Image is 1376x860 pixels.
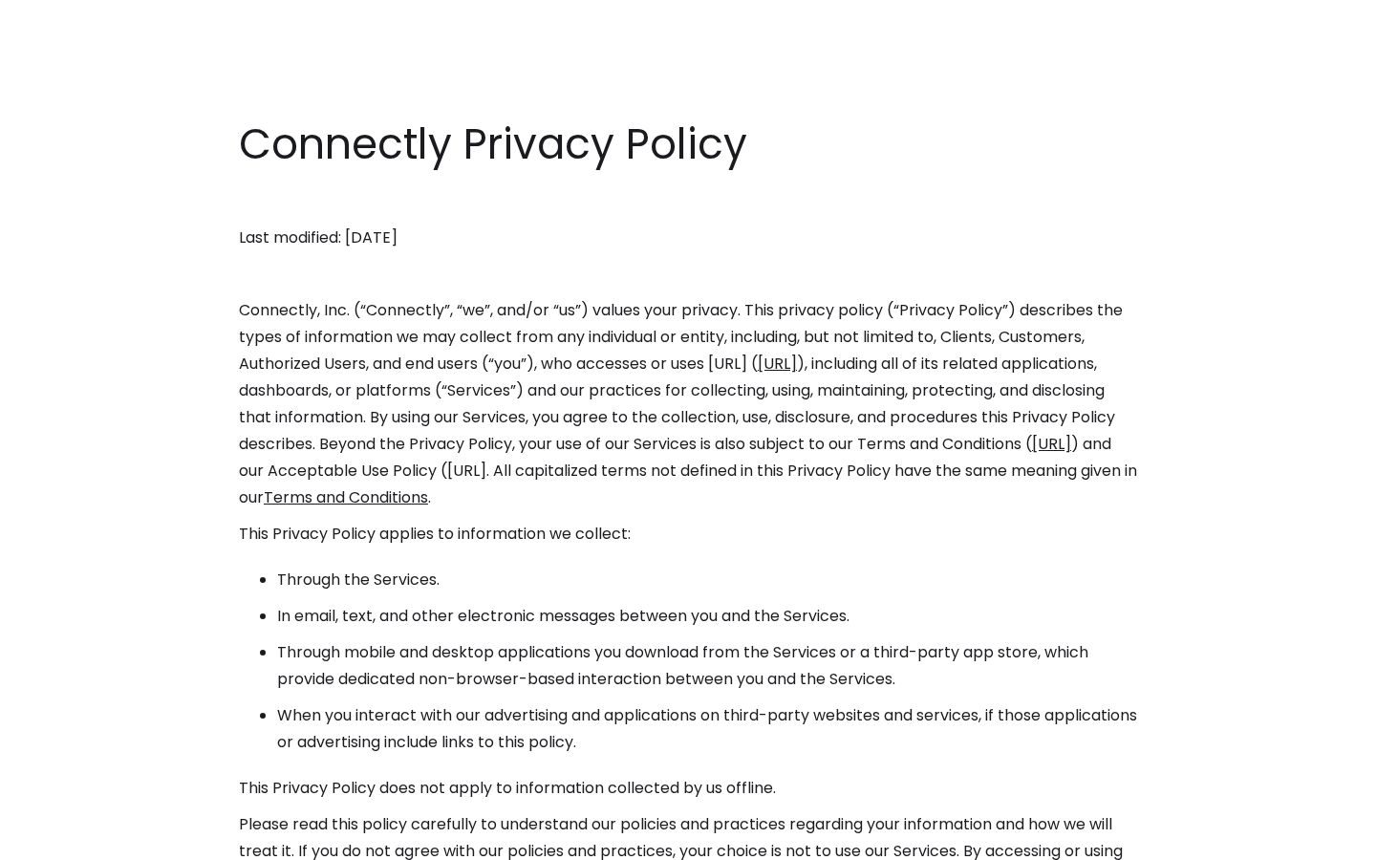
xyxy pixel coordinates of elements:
[277,567,1137,593] li: Through the Services.
[239,521,1137,548] p: This Privacy Policy applies to information we collect:
[239,297,1137,511] p: Connectly, Inc. (“Connectly”, “we”, and/or “us”) values your privacy. This privacy policy (“Priva...
[1032,433,1071,455] a: [URL]
[277,639,1137,693] li: Through mobile and desktop applications you download from the Services or a third-party app store...
[239,115,1137,174] h1: Connectly Privacy Policy
[38,827,115,853] ul: Language list
[239,188,1137,215] p: ‍
[277,702,1137,756] li: When you interact with our advertising and applications on third-party websites and services, if ...
[277,603,1137,630] li: In email, text, and other electronic messages between you and the Services.
[239,261,1137,288] p: ‍
[758,353,797,375] a: [URL]
[239,225,1137,251] p: Last modified: [DATE]
[239,775,1137,802] p: This Privacy Policy does not apply to information collected by us offline.
[19,825,115,853] aside: Language selected: English
[264,486,428,508] a: Terms and Conditions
